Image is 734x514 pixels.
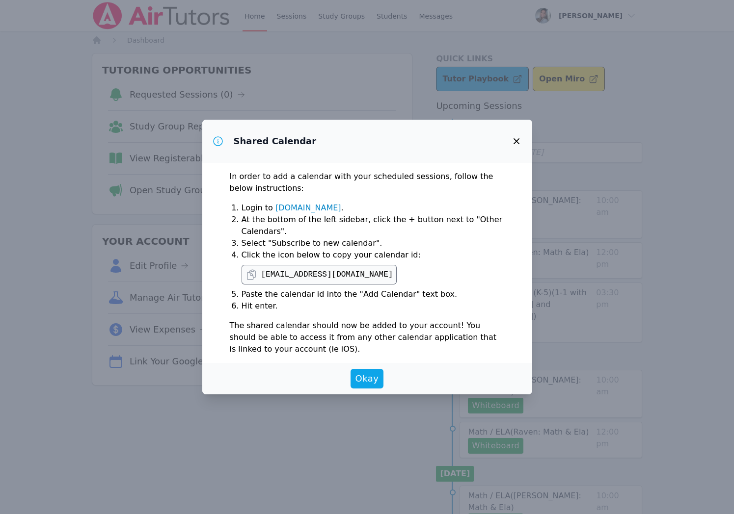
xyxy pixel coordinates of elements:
li: Hit enter. [242,300,505,312]
span: Okay [355,372,379,385]
p: The shared calendar should now be added to your account! You should be able to access it from any... [230,320,505,355]
button: Okay [351,369,384,388]
pre: [EMAIL_ADDRESS][DOMAIN_NAME] [261,269,393,281]
h3: Shared Calendar [234,135,317,147]
li: Paste the calendar id into the "Add Calendar" text box. [242,288,505,300]
li: Login to . [242,202,505,214]
a: [DOMAIN_NAME] [275,203,341,212]
li: Click the icon below to copy your calendar id: [242,249,505,284]
li: At the bottom of the left sidebar, click the + button next to "Other Calendars". [242,214,505,237]
p: In order to add a calendar with your scheduled sessions, follow the below instructions: [230,171,505,194]
li: Select "Subscribe to new calendar". [242,237,505,249]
